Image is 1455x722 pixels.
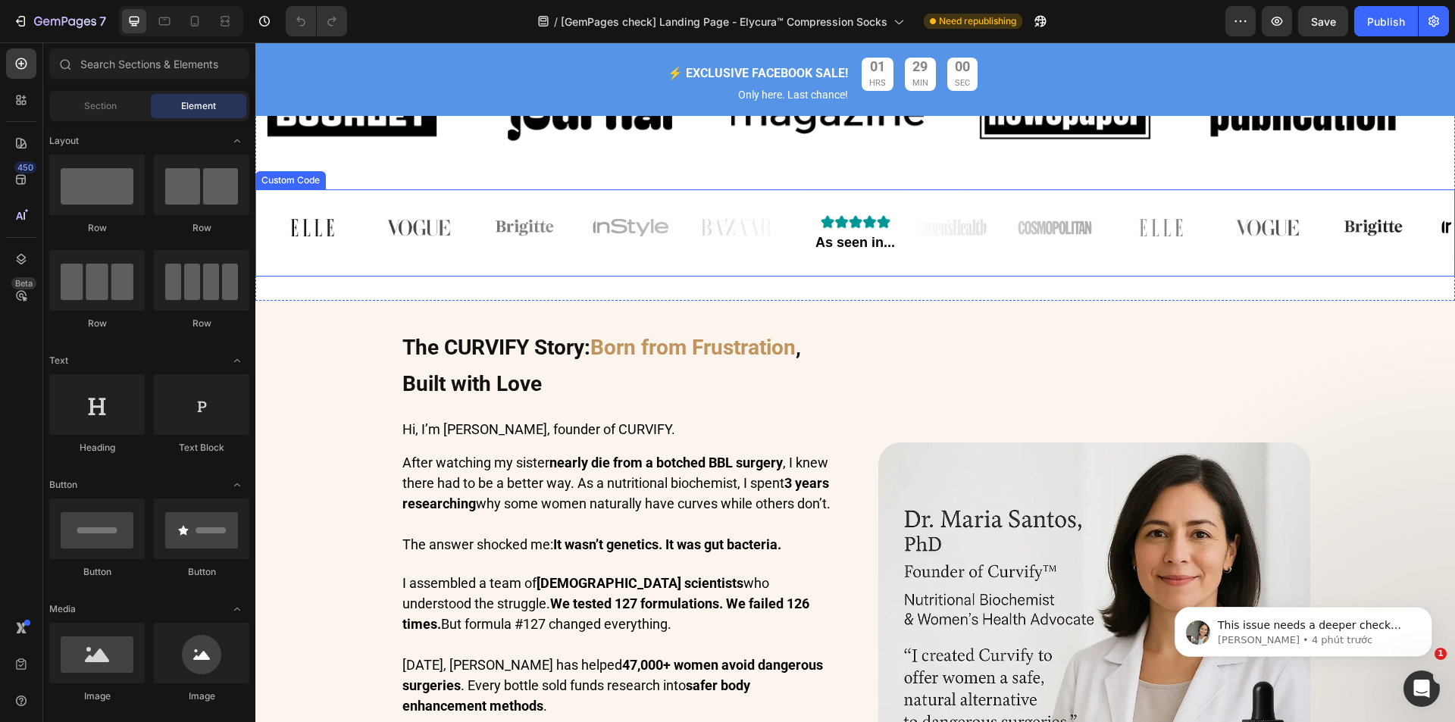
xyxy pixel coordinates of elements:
[614,33,630,48] p: HRS
[560,192,640,209] div: As seen in...
[147,433,574,469] strong: 3 years researching
[1367,14,1405,30] div: Publish
[147,533,554,589] span: I assembled a team of who understood the struggle. But formula #127 changed everything.
[147,379,420,395] span: Hi, I’m [PERSON_NAME], founder of CURVIFY.
[49,48,249,79] input: Search Sections & Elements
[49,478,77,492] span: Button
[225,597,249,621] span: Toggle open
[49,441,145,455] div: Heading
[147,292,335,317] strong: The CURVIFY Story:
[99,12,106,30] p: 7
[483,46,593,58] span: Only here. Last chance!
[14,161,36,173] div: 450
[49,134,79,148] span: Layout
[699,15,715,33] div: 00
[49,317,145,330] div: Row
[561,14,887,30] span: [GemPages check] Landing Page - Elycura™ Compression Socks
[1311,15,1336,28] span: Save
[147,494,526,510] span: The answer shocked me:
[335,292,540,317] strong: Born from Frustration
[154,441,249,455] div: Text Block
[84,99,117,113] span: Section
[281,533,488,549] strong: [DEMOGRAPHIC_DATA] scientists
[154,317,249,330] div: Row
[49,221,145,235] div: Row
[154,565,249,579] div: Button
[147,635,495,671] strong: safer body enhancement methods
[49,565,145,579] div: Button
[1152,575,1455,681] iframe: Intercom notifications tin nhắn
[699,33,715,48] p: SEC
[154,221,249,235] div: Row
[49,354,68,367] span: Text
[657,15,673,33] div: 29
[11,277,36,289] div: Beta
[1403,670,1440,707] iframe: Intercom live chat
[255,42,1455,722] iframe: Design area
[657,33,673,48] p: MIN
[294,412,527,428] strong: nearly die from a botched BBL surgery
[225,129,249,153] span: Toggle open
[1354,6,1418,36] button: Publish
[225,473,249,497] span: Toggle open
[49,602,76,616] span: Media
[3,131,67,145] div: Custom Code
[1298,6,1348,36] button: Save
[154,689,249,703] div: Image
[1435,648,1447,660] span: 1
[939,14,1016,28] span: Need republishing
[614,15,630,33] div: 01
[49,689,145,703] div: Image
[298,494,526,510] strong: It wasn’t genetics. It was gut bacteria.
[147,553,554,589] strong: We tested 127 formulations. We failed 126 times.
[286,6,347,36] div: Undo/Redo
[147,292,546,354] strong: , Built with Love
[147,614,568,671] span: [DATE], [PERSON_NAME] has helped . Every bottle sold funds research into .
[147,412,575,469] span: After watching my sister , I knew there had to be a better way. As a nutritional biochemist, I sp...
[181,99,216,113] span: Element
[225,348,249,373] span: Toggle open
[554,14,558,30] span: /
[147,614,568,651] strong: 47,000+ women avoid dangerous surgeries
[6,6,113,36] button: 7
